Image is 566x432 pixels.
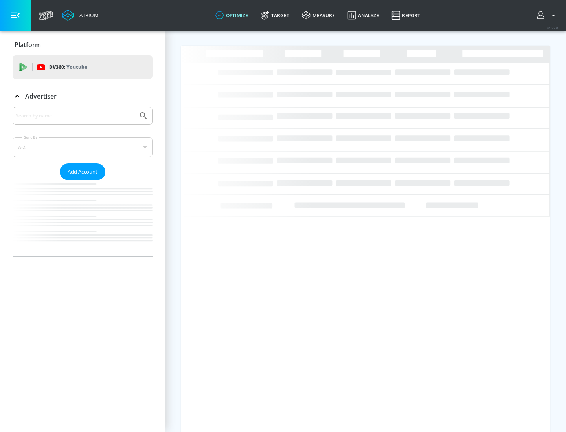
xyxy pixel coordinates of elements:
[68,167,97,176] span: Add Account
[49,63,87,71] p: DV360:
[76,12,99,19] div: Atrium
[341,1,385,29] a: Analyze
[22,135,39,140] label: Sort By
[13,85,153,107] div: Advertiser
[25,92,57,101] p: Advertiser
[296,1,341,29] a: measure
[62,9,99,21] a: Atrium
[209,1,254,29] a: optimize
[15,40,41,49] p: Platform
[13,137,153,157] div: A-Z
[66,63,87,71] p: Youtube
[385,1,426,29] a: Report
[13,107,153,256] div: Advertiser
[13,55,153,79] div: DV360: Youtube
[16,111,135,121] input: Search by name
[13,180,153,256] nav: list of Advertiser
[13,34,153,56] div: Platform
[254,1,296,29] a: Target
[547,26,558,30] span: v 4.32.0
[60,163,105,180] button: Add Account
